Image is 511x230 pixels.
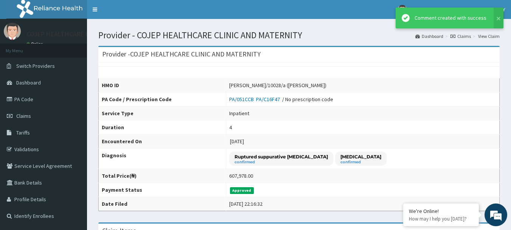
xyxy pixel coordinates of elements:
div: [PERSON_NAME]/10028/a ([PERSON_NAME]) [229,81,326,89]
a: Online [26,41,45,47]
p: COJEP HEALTHCARE CLINIC AND MATERNITY [26,31,154,38]
div: Chat with us now [39,42,127,52]
img: User Image [398,5,407,14]
div: 4 [229,124,232,131]
th: PA Code / Prescription Code [99,92,226,106]
span: Claims [16,113,31,119]
a: PA/C16F47 [256,96,282,103]
a: View Claim [478,33,500,39]
span: Tariffs [16,129,30,136]
span: We're online! [44,67,104,144]
div: Inpatient [229,110,249,117]
p: Ruptured suppurative [MEDICAL_DATA] [235,153,328,160]
th: Date Filed [99,197,226,211]
span: Approved [230,187,254,194]
img: d_794563401_company_1708531726252_794563401 [14,38,31,57]
div: [DATE] 22:16:32 [229,200,262,208]
th: HMO ID [99,78,226,92]
textarea: Type your message and hit 'Enter' [4,151,144,178]
div: Comment created with success [415,14,486,22]
small: confirmed [235,160,328,164]
h1: Provider - COJEP HEALTHCARE CLINIC AND MATERNITY [98,30,500,40]
a: PA/051CCB [229,96,256,103]
small: confirmed [340,160,381,164]
th: Diagnosis [99,149,226,169]
th: Total Price(₦) [99,169,226,183]
a: Claims [450,33,471,39]
span: Dashboard [16,79,41,86]
div: 607,978.00 [229,172,253,180]
span: COJEP HEALTHCARE CLINIC AND MATERNITY [412,6,505,13]
a: Dashboard [415,33,443,39]
p: [MEDICAL_DATA] [340,153,381,160]
div: / No prescription code [229,95,333,103]
p: How may I help you today? [409,216,473,222]
th: Duration [99,120,226,135]
th: Service Type [99,106,226,120]
span: [DATE] [230,138,244,145]
th: Payment Status [99,183,226,197]
span: Switch Providers [16,63,55,69]
div: Minimize live chat window [124,4,142,22]
img: User Image [4,23,21,40]
div: We're Online! [409,208,473,214]
h3: Provider - COJEP HEALTHCARE CLINIC AND MATERNITY [102,51,261,58]
th: Encountered On [99,135,226,149]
